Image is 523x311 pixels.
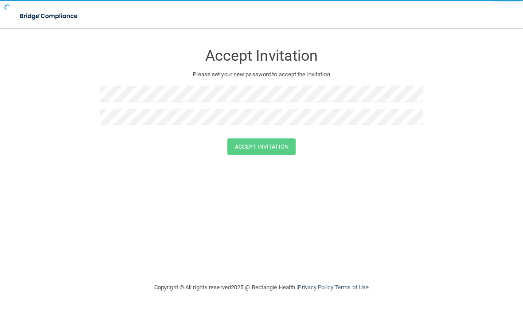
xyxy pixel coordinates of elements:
[335,284,369,291] a: Terms of Use
[106,69,417,80] p: Please set your new password to accept the invitation
[298,284,333,291] a: Privacy Policy
[100,273,423,302] div: Copyright © All rights reserved 2025 @ Rectangle Health | |
[100,47,423,64] h3: Accept Invitation
[227,138,296,155] button: Accept Invitation
[13,7,85,25] img: bridge_compliance_login_screen.278c3ca4.svg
